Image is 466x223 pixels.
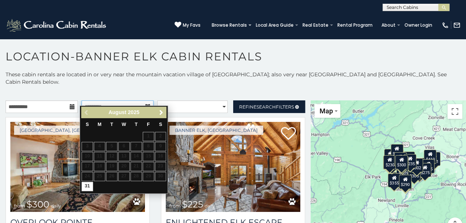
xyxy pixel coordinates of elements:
[419,163,431,177] div: $275
[156,108,166,117] a: Next
[394,152,406,166] div: $570
[404,154,416,168] div: $235
[252,20,297,30] a: Local Area Guide
[51,203,61,209] span: daily
[383,155,396,169] div: $230
[109,109,126,115] span: August
[427,152,440,166] div: $451
[10,122,145,212] img: Overlook Pointe
[384,149,396,163] div: $290
[122,122,126,127] span: Wednesday
[233,100,305,113] a: RefineSearchFilters
[205,203,215,209] span: daily
[135,122,138,127] span: Thursday
[14,203,25,209] span: from
[182,199,203,210] span: $225
[314,104,340,118] button: Change map style
[128,109,139,115] span: 2025
[98,122,102,127] span: Monday
[388,172,401,186] div: $225
[408,166,420,180] div: $305
[82,182,93,191] a: 31
[169,126,263,135] a: Banner Elk, [GEOGRAPHIC_DATA]
[447,104,462,119] button: Toggle fullscreen view
[208,20,251,30] a: Browse Rentals
[388,173,400,187] div: $355
[10,122,145,212] a: Overlook Pointe from $300 daily
[110,122,113,127] span: Tuesday
[383,156,396,170] div: $305
[175,21,201,29] a: My Favs
[399,176,412,190] div: $350
[402,152,414,166] div: $235
[239,104,294,110] span: Refine Filters
[320,107,333,115] span: Map
[395,155,408,169] div: $300
[424,150,436,164] div: $410
[27,199,49,210] span: $300
[299,20,332,30] a: Real Estate
[169,203,181,209] span: from
[86,122,89,127] span: Sunday
[453,21,460,29] img: mail-regular-white.png
[147,122,150,127] span: Friday
[401,20,436,30] a: Owner Login
[396,156,408,170] div: $170
[390,144,403,158] div: $310
[158,110,164,116] span: Next
[334,20,376,30] a: Rental Program
[378,20,399,30] a: About
[442,21,449,29] img: phone-regular-white.png
[6,18,108,33] img: White-1-2.png
[281,126,296,142] a: Add to favorites
[183,22,201,29] span: My Favs
[166,122,300,212] a: Enlightened Elk Escape from $225 daily
[399,175,411,189] div: $290
[257,104,276,110] span: Search
[166,122,300,212] img: Enlightened Elk Escape
[14,126,128,135] a: [GEOGRAPHIC_DATA], [GEOGRAPHIC_DATA]
[410,158,423,172] div: $302
[159,122,162,127] span: Saturday
[422,159,434,173] div: $485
